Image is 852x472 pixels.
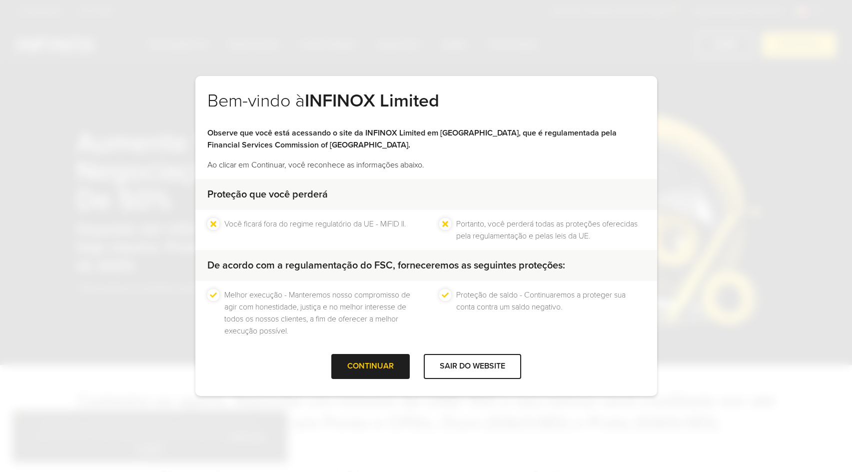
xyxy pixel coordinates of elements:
li: Você ficará fora do regime regulatório da UE - MiFID II. [224,218,406,242]
div: CONTINUAR [331,354,410,378]
strong: Observe que você está acessando o site da INFINOX Limited em [GEOGRAPHIC_DATA], que é regulamenta... [207,128,617,150]
div: SAIR DO WEBSITE [424,354,521,378]
p: Ao clicar em Continuar, você reconhece as informações abaixo. [207,159,645,171]
li: Proteção de saldo - Continuaremos a proteger sua conta contra um saldo negativo. [456,289,645,337]
strong: Proteção que você perderá [207,188,328,200]
strong: INFINOX Limited [305,90,439,111]
li: Melhor execução - Manteremos nosso compromisso de agir com honestidade, justiça e no melhor inter... [224,289,413,337]
strong: De acordo com a regulamentação do FSC, forneceremos as seguintes proteções: [207,259,565,271]
li: Portanto, você perderá todas as proteções oferecidas pela regulamentação e pelas leis da UE. [456,218,645,242]
h2: Bem-vindo à [207,90,645,127]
